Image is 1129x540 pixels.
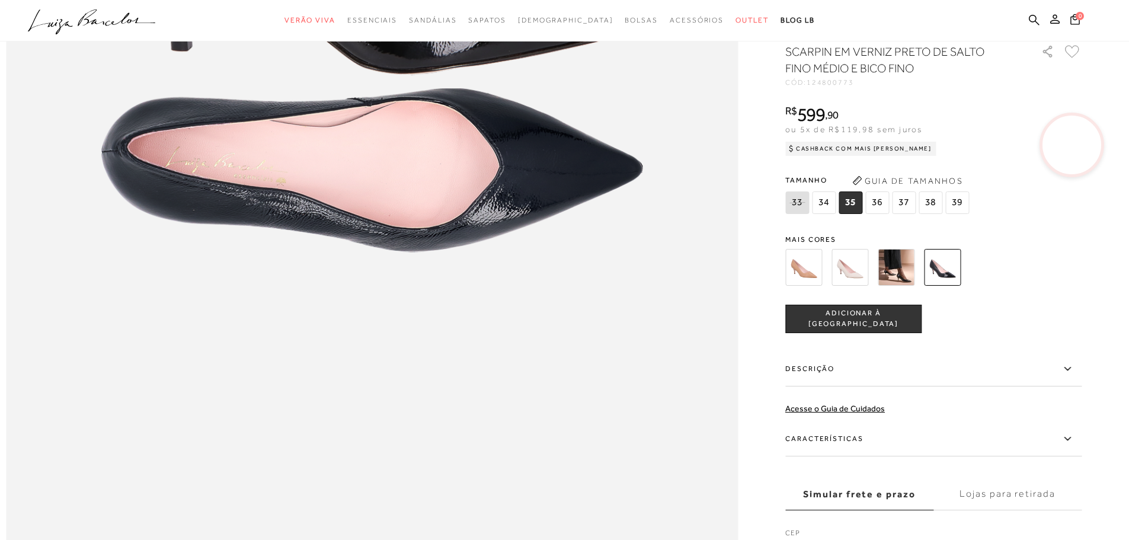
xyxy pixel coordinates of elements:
[785,191,809,214] span: 33
[347,16,397,24] span: Essenciais
[284,16,335,24] span: Verão Viva
[785,478,933,510] label: Simular frete e prazo
[839,191,862,214] span: 35
[848,171,967,190] button: Guia de Tamanhos
[785,352,1082,386] label: Descrição
[825,110,839,120] i: ,
[347,9,397,31] a: noSubCategoriesText
[785,79,1022,86] div: CÓD:
[827,108,839,121] span: 90
[518,16,613,24] span: [DEMOGRAPHIC_DATA]
[409,9,456,31] a: noSubCategoriesText
[785,171,972,189] span: Tamanho
[933,478,1082,510] label: Lojas para retirada
[1067,13,1083,29] button: 0
[785,124,922,134] span: ou 5x de R$119,98 sem juros
[892,191,916,214] span: 37
[781,16,815,24] span: BLOG LB
[945,191,969,214] span: 39
[785,404,885,413] a: Acesse o Guia de Cuidados
[785,236,1082,243] span: Mais cores
[409,16,456,24] span: Sandálias
[878,249,914,286] img: SCARPIN EM COURO PRETO DE SALTO FINO MÉDIO E BICO FINO
[785,106,797,116] i: R$
[625,9,658,31] a: noSubCategoriesText
[625,16,658,24] span: Bolsas
[284,9,335,31] a: noSubCategoriesText
[1076,12,1084,20] span: 0
[812,191,836,214] span: 34
[735,9,769,31] a: noSubCategoriesText
[468,9,506,31] a: noSubCategoriesText
[831,249,868,286] img: SCARPIN EM COURO OFF WHITE DE SALTO FINO MÉDIO E BICO FINO
[807,78,854,87] span: 124800773
[785,305,922,333] button: ADICIONAR À [GEOGRAPHIC_DATA]
[785,142,936,156] div: Cashback com Mais [PERSON_NAME]
[924,249,961,286] img: SCARPIN EM VERNIZ PRETO DE SALTO FINO MÉDIO E BICO FINO
[518,9,613,31] a: noSubCategoriesText
[919,191,942,214] span: 38
[468,16,506,24] span: Sapatos
[735,16,769,24] span: Outlet
[865,191,889,214] span: 36
[670,9,724,31] a: noSubCategoriesText
[670,16,724,24] span: Acessórios
[785,422,1082,456] label: Características
[786,309,921,330] span: ADICIONAR À [GEOGRAPHIC_DATA]
[785,43,1008,76] h1: SCARPIN EM VERNIZ PRETO DE SALTO FINO MÉDIO E BICO FINO
[797,104,825,125] span: 599
[785,249,822,286] img: SCARPIN EM COURO BEGE BLUSH DE SALTO FINO MÉDIO E BICO FINO
[781,9,815,31] a: BLOG LB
